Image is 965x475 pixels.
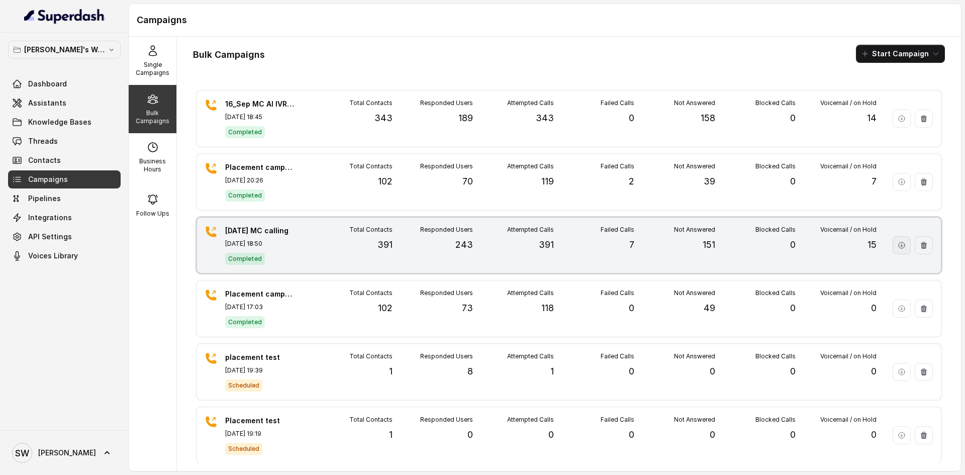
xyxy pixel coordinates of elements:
span: Pipelines [28,194,61,204]
p: 70 [462,174,473,188]
p: Failed Calls [601,99,634,107]
p: 0 [790,174,796,188]
p: Placement campaign 2 [225,162,296,172]
p: 8 [467,364,473,378]
p: Not Answered [674,352,715,360]
p: Not Answered [674,162,715,170]
h1: Bulk Campaigns [193,47,265,63]
p: 343 [374,111,393,125]
span: Completed [225,253,265,265]
span: [PERSON_NAME] [38,448,96,458]
p: Responded Users [420,416,473,424]
p: 0 [629,301,634,315]
button: [PERSON_NAME]'s Workspace [8,41,121,59]
p: Total Contacts [349,289,393,297]
p: 0 [790,364,796,378]
p: 243 [455,238,473,252]
span: Scheduled [225,443,262,455]
p: [DATE] 20:26 [225,176,296,184]
a: Dashboard [8,75,121,93]
p: [DATE] MC calling [225,226,296,236]
h1: Campaigns [137,12,953,28]
p: 16_Sep MC AI IVR Calls [225,99,296,109]
p: Not Answered [674,226,715,234]
a: Voices Library [8,247,121,265]
p: Attempted Calls [507,162,554,170]
a: Threads [8,132,121,150]
p: 7 [629,238,634,252]
p: [DATE] 19:19 [225,430,296,438]
span: Threads [28,136,58,146]
p: 0 [629,428,634,442]
p: Bulk Campaigns [133,109,172,125]
p: 118 [541,301,554,315]
p: Total Contacts [349,162,393,170]
p: 73 [462,301,473,315]
p: Failed Calls [601,162,634,170]
p: 0 [871,428,877,442]
p: 119 [541,174,554,188]
p: Total Contacts [349,226,393,234]
p: Follow Ups [136,210,169,218]
p: placement test [225,352,296,362]
p: 391 [377,238,393,252]
p: Responded Users [420,352,473,360]
p: 39 [704,174,715,188]
p: Blocked Calls [755,99,796,107]
span: Dashboard [28,79,67,89]
p: [DATE] 18:50 [225,240,296,248]
p: Blocked Calls [755,226,796,234]
p: 0 [790,238,796,252]
a: API Settings [8,228,121,246]
span: Integrations [28,213,72,223]
p: 0 [629,364,634,378]
p: 102 [378,301,393,315]
p: Attempted Calls [507,99,554,107]
p: Blocked Calls [755,289,796,297]
p: 14 [867,111,877,125]
p: 0 [629,111,634,125]
p: Failed Calls [601,289,634,297]
span: Voices Library [28,251,78,261]
span: Contacts [28,155,61,165]
p: Total Contacts [349,352,393,360]
p: 343 [536,111,554,125]
p: Voicemail / on Hold [820,289,877,297]
a: Campaigns [8,170,121,188]
p: Attempted Calls [507,226,554,234]
span: Knowledge Bases [28,117,91,127]
p: 0 [790,301,796,315]
p: Voicemail / on Hold [820,99,877,107]
span: API Settings [28,232,72,242]
span: Completed [225,189,265,202]
p: 49 [704,301,715,315]
img: light.svg [24,8,105,24]
p: Placement test [225,416,296,426]
p: 1 [550,364,554,378]
p: 0 [871,364,877,378]
p: 189 [458,111,473,125]
p: Failed Calls [601,416,634,424]
span: Completed [225,316,265,328]
p: Failed Calls [601,226,634,234]
p: 0 [710,364,715,378]
p: 151 [703,238,715,252]
p: Voicemail / on Hold [820,352,877,360]
p: Total Contacts [349,416,393,424]
span: Assistants [28,98,66,108]
p: Voicemail / on Hold [820,162,877,170]
a: Assistants [8,94,121,112]
p: Single Campaigns [133,61,172,77]
p: 0 [710,428,715,442]
p: Attempted Calls [507,416,554,424]
p: Blocked Calls [755,162,796,170]
p: Failed Calls [601,352,634,360]
text: SW [15,448,29,458]
p: Attempted Calls [507,289,554,297]
p: Responded Users [420,289,473,297]
span: Campaigns [28,174,68,184]
p: Voicemail / on Hold [820,226,877,234]
p: Responded Users [420,99,473,107]
p: 1 [389,428,393,442]
p: Blocked Calls [755,352,796,360]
